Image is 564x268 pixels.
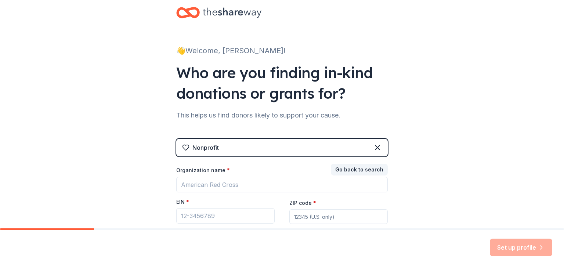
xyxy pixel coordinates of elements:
[192,143,219,152] div: Nonprofit
[176,177,388,192] input: American Red Cross
[176,208,275,224] input: 12-3456789
[176,167,230,174] label: Organization name
[289,199,316,207] label: ZIP code
[176,198,189,206] label: EIN
[176,62,388,104] div: Who are you finding in-kind donations or grants for?
[289,209,388,224] input: 12345 (U.S. only)
[176,109,388,121] div: This helps us find donors likely to support your cause.
[331,164,388,175] button: Go back to search
[176,45,388,57] div: 👋 Welcome, [PERSON_NAME]!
